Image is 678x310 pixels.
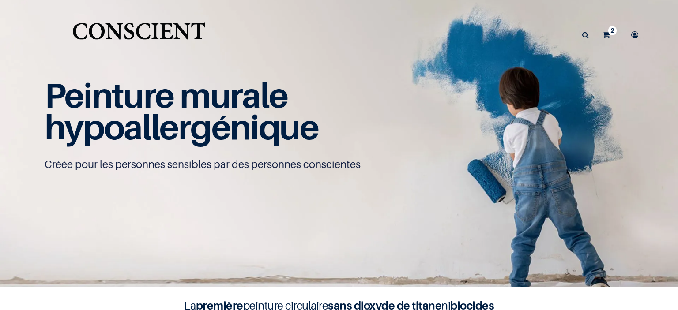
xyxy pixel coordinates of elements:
[45,157,633,172] p: Créée pour les personnes sensibles par des personnes conscientes
[596,19,621,50] a: 2
[71,18,207,52] img: Conscient
[45,75,288,116] span: Peinture murale
[45,106,319,147] span: hypoallergénique
[71,18,207,52] a: Logo of Conscient
[608,26,617,35] sup: 2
